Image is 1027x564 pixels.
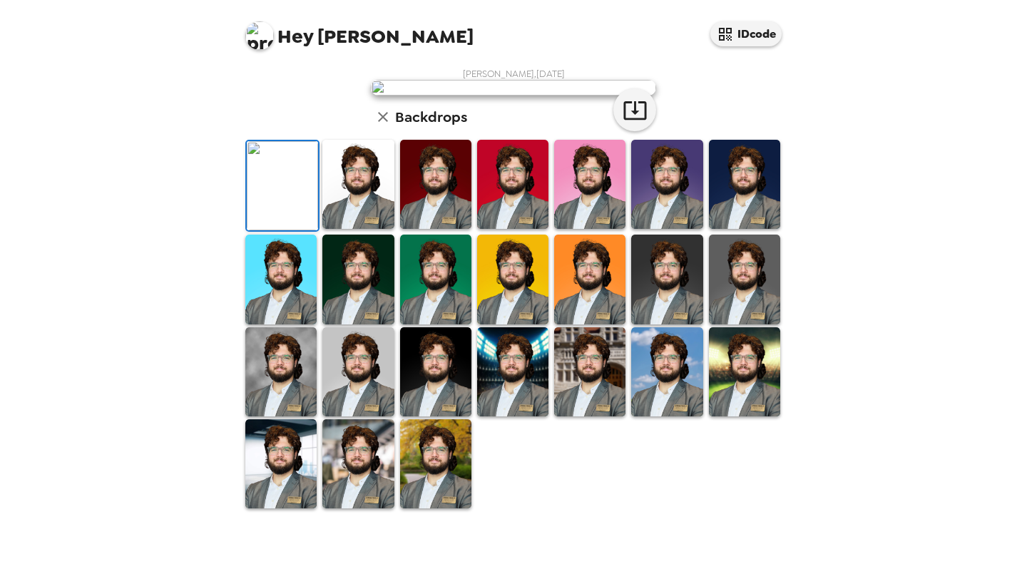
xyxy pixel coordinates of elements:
[247,141,318,230] img: Original
[245,21,274,50] img: profile pic
[277,24,313,49] span: Hey
[395,106,467,128] h6: Backdrops
[245,14,474,46] span: [PERSON_NAME]
[710,21,782,46] button: IDcode
[463,68,565,80] span: [PERSON_NAME] , [DATE]
[371,80,656,96] img: user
